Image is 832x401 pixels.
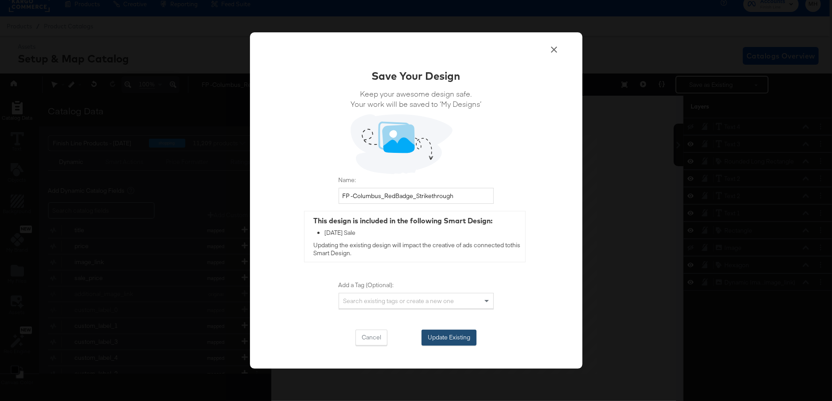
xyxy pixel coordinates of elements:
div: Save Your Design [372,68,461,83]
div: Search existing tags or create a new one [339,293,493,308]
div: This design is included in the following Smart Design: [313,216,521,226]
button: Cancel [355,330,387,346]
label: Name: [339,176,494,184]
span: Keep your awesome design safe. [351,89,481,99]
button: Update Existing [422,330,477,346]
div: Updating the existing design will impact the creative of ads connected to this Smart Design . [305,211,525,262]
label: Add a Tag (Optional): [339,281,494,289]
span: Your work will be saved to ‘My Designs’ [351,99,481,109]
div: [DATE] Sale [324,229,521,237]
